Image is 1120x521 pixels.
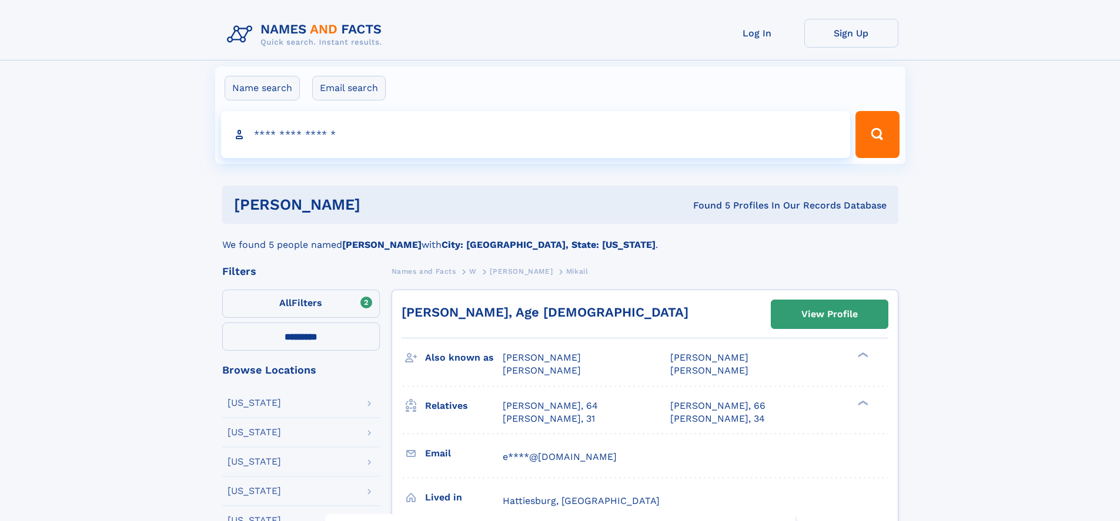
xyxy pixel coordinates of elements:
span: Hattiesburg, [GEOGRAPHIC_DATA] [503,495,660,506]
div: Filters [222,266,380,277]
h1: [PERSON_NAME] [234,197,527,212]
label: Name search [225,76,300,100]
div: Browse Locations [222,365,380,375]
div: [US_STATE] [228,428,281,437]
a: View Profile [771,300,888,328]
button: Search Button [855,111,899,158]
div: We found 5 people named with . [222,224,898,252]
div: View Profile [801,301,858,328]
b: [PERSON_NAME] [342,239,422,250]
a: Log In [710,19,804,48]
span: All [279,297,292,308]
b: City: [GEOGRAPHIC_DATA], State: [US_STATE] [442,239,656,250]
span: W [469,267,477,275]
span: [PERSON_NAME] [503,352,581,363]
a: [PERSON_NAME], Age [DEMOGRAPHIC_DATA] [402,305,688,320]
span: [PERSON_NAME] [503,365,581,376]
h3: Also known as [425,348,503,368]
a: [PERSON_NAME] [490,264,553,278]
a: [PERSON_NAME], 64 [503,399,598,412]
span: [PERSON_NAME] [490,267,553,275]
span: [PERSON_NAME] [670,365,748,376]
div: [US_STATE] [228,457,281,466]
a: [PERSON_NAME], 66 [670,399,765,412]
h3: Relatives [425,396,503,416]
label: Email search [312,76,386,100]
a: Names and Facts [392,264,456,278]
div: Found 5 Profiles In Our Records Database [527,199,887,212]
h3: Lived in [425,488,503,507]
div: [US_STATE] [228,398,281,408]
img: Logo Names and Facts [222,19,392,51]
label: Filters [222,290,380,318]
a: [PERSON_NAME], 34 [670,412,765,425]
div: ❯ [855,351,869,359]
a: W [469,264,477,278]
a: [PERSON_NAME], 31 [503,412,595,425]
h3: Email [425,443,503,463]
input: search input [221,111,851,158]
div: [US_STATE] [228,486,281,496]
div: ❯ [855,399,869,406]
a: Sign Up [804,19,898,48]
span: [PERSON_NAME] [670,352,748,363]
span: Mikail [566,267,589,275]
